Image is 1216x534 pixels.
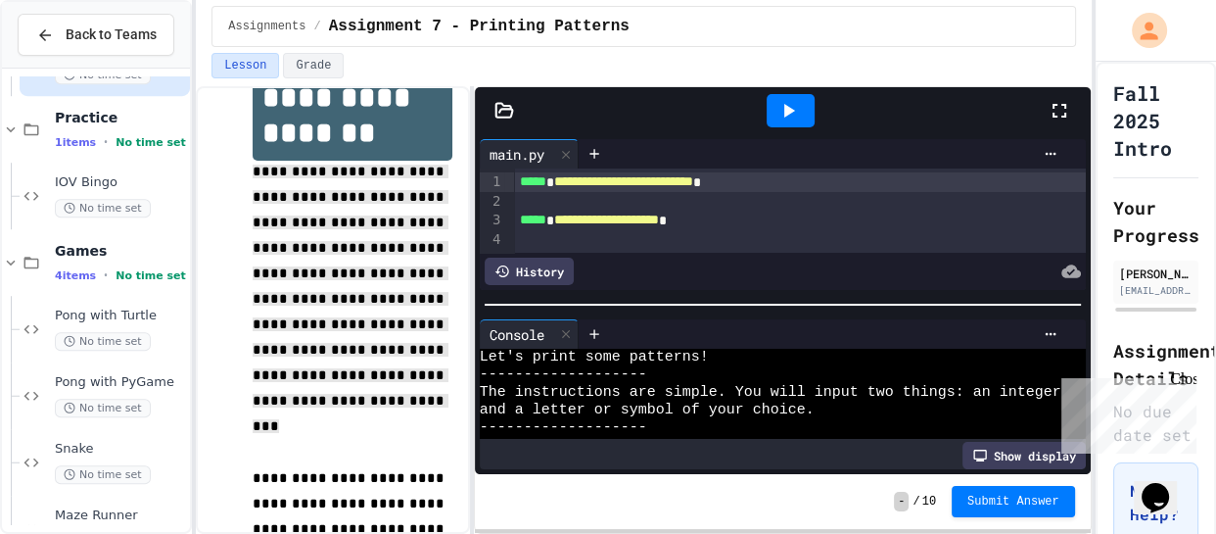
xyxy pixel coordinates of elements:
[480,230,504,250] div: 4
[480,402,815,419] span: and a letter or symbol of your choice.
[55,465,151,484] span: No time set
[55,199,151,218] span: No time set
[480,211,504,230] div: 3
[55,174,186,191] span: IOV Bingo
[962,442,1086,469] div: Show display
[1113,194,1198,249] h2: Your Progress
[55,441,186,458] span: Snake
[480,192,504,212] div: 2
[480,319,579,349] div: Console
[55,374,186,391] span: Pong with PyGame
[480,419,647,437] span: -------------------
[55,332,151,351] span: No time set
[1119,265,1193,282] div: [PERSON_NAME]
[912,494,919,510] span: /
[480,384,1061,402] span: The instructions are simple. You will input two things: an integer
[480,324,554,345] div: Console
[485,258,574,285] div: History
[480,172,504,192] div: 1
[1113,337,1198,392] h2: Assignment Details
[1113,79,1198,162] h1: Fall 2025 Intro
[480,349,709,366] span: Let's print some patterns!
[1053,370,1196,454] iframe: chat widget
[116,269,186,282] span: No time set
[104,267,108,283] span: •
[922,494,936,510] span: 10
[55,242,186,260] span: Games
[55,399,151,417] span: No time set
[1119,283,1193,298] div: [EMAIL_ADDRESS][DOMAIN_NAME]
[1134,456,1196,514] iframe: chat widget
[55,109,186,126] span: Practice
[480,144,554,165] div: main.py
[480,366,647,384] span: -------------------
[8,8,135,124] div: Chat with us now!Close
[55,508,186,524] span: Maze Runner
[480,250,504,269] div: 5
[66,24,157,45] span: Back to Teams
[18,14,174,56] button: Back to Teams
[1111,8,1172,53] div: My Account
[1130,479,1182,526] h3: Need Help?
[55,269,96,282] span: 4 items
[211,53,279,78] button: Lesson
[116,136,186,149] span: No time set
[894,492,909,511] span: -
[283,53,344,78] button: Grade
[104,134,108,150] span: •
[967,494,1059,510] span: Submit Answer
[480,139,579,169] div: main.py
[952,486,1075,517] button: Submit Answer
[228,19,305,34] span: Assignments
[313,19,320,34] span: /
[55,136,96,149] span: 1 items
[329,15,630,38] span: Assignment 7 - Printing Patterns
[55,308,186,324] span: Pong with Turtle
